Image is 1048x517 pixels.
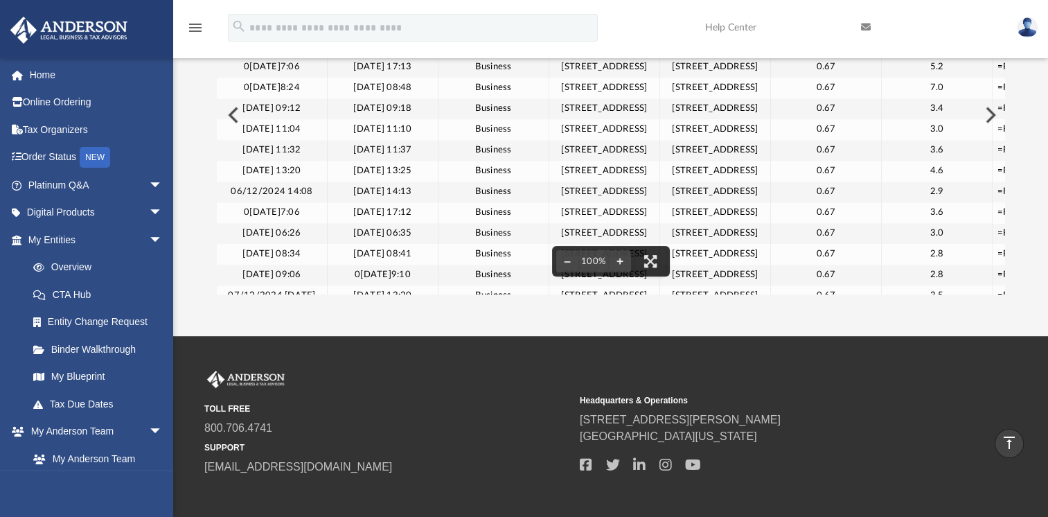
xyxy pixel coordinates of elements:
[771,265,882,286] div: 0.67
[660,57,771,78] div: [STREET_ADDRESS]
[549,78,660,98] div: [STREET_ADDRESS]
[19,445,170,473] a: My Anderson Team
[10,418,177,446] a: My Anderson Teamarrow_drop_down
[204,403,570,415] small: TOLL FREE
[438,202,549,223] div: Business
[217,119,328,140] div: [DATE] 11:04
[149,171,177,200] span: arrow_drop_down
[438,244,549,265] div: Business
[609,246,631,277] button: Zoom in
[217,98,328,119] div: [DATE] 09:12
[328,78,438,98] div: [DATE] 08:48
[882,78,993,98] div: 7.0
[438,286,549,306] div: Business
[217,286,328,306] div: 07/12/2024 [DATE]
[187,19,204,36] i: menu
[974,96,1004,134] button: Next File
[328,57,438,78] div: [DATE] 17:13
[549,182,660,202] div: [STREET_ADDRESS]
[771,244,882,265] div: 0.67
[660,78,771,98] div: [STREET_ADDRESS]
[10,61,184,89] a: Home
[882,286,993,306] div: 3.5
[882,57,993,78] div: 5.2
[771,119,882,140] div: 0.67
[549,98,660,119] div: [STREET_ADDRESS]
[580,394,945,407] small: Headquarters & Operations
[771,202,882,223] div: 0.67
[231,19,247,34] i: search
[549,265,660,286] div: [STREET_ADDRESS]
[438,182,549,202] div: Business
[187,26,204,36] a: menu
[149,418,177,446] span: arrow_drop_down
[771,161,882,182] div: 0.67
[19,335,184,363] a: Binder Walkthrough
[217,265,328,286] div: [DATE] 09:06
[771,286,882,306] div: 0.67
[80,147,110,168] div: NEW
[660,182,771,202] div: [STREET_ADDRESS]
[549,161,660,182] div: [STREET_ADDRESS]
[660,119,771,140] div: [STREET_ADDRESS]
[217,161,328,182] div: [DATE] 13:20
[635,246,666,277] button: Enter fullscreen
[19,281,184,308] a: CTA Hub
[328,119,438,140] div: [DATE] 11:10
[10,89,184,116] a: Online Ordering
[882,182,993,202] div: 2.9
[328,265,438,286] div: 0[DATE]9:10
[217,96,247,134] button: Previous File
[149,226,177,254] span: arrow_drop_down
[204,422,272,434] a: 800.706.4741
[771,78,882,98] div: 0.67
[771,57,882,78] div: 0.67
[217,202,328,223] div: 0[DATE]7:06
[438,98,549,119] div: Business
[438,119,549,140] div: Business
[771,98,882,119] div: 0.67
[328,286,438,306] div: [DATE] 13:20
[438,140,549,161] div: Business
[549,202,660,223] div: [STREET_ADDRESS]
[549,57,660,78] div: [STREET_ADDRESS]
[660,161,771,182] div: [STREET_ADDRESS]
[19,390,184,418] a: Tax Due Dates
[882,202,993,223] div: 3.6
[660,98,771,119] div: [STREET_ADDRESS]
[660,223,771,244] div: [STREET_ADDRESS]
[549,223,660,244] div: [STREET_ADDRESS]
[328,202,438,223] div: [DATE] 17:12
[1001,435,1018,451] i: vertical_align_top
[217,223,328,244] div: [DATE] 06:26
[580,430,757,442] a: [GEOGRAPHIC_DATA][US_STATE]
[149,199,177,227] span: arrow_drop_down
[549,244,660,265] div: [STREET_ADDRESS]
[217,140,328,161] div: [DATE] 11:32
[549,140,660,161] div: [STREET_ADDRESS]
[10,143,184,172] a: Order StatusNEW
[660,140,771,161] div: [STREET_ADDRESS]
[882,119,993,140] div: 3.0
[771,140,882,161] div: 0.67
[438,57,549,78] div: Business
[204,371,287,389] img: Anderson Advisors Platinum Portal
[328,161,438,182] div: [DATE] 13:25
[771,182,882,202] div: 0.67
[10,199,184,227] a: Digital Productsarrow_drop_down
[882,244,993,265] div: 2.8
[10,171,184,199] a: Platinum Q&Aarrow_drop_down
[995,429,1024,458] a: vertical_align_top
[660,244,771,265] div: [STREET_ADDRESS]
[328,140,438,161] div: [DATE] 11:37
[328,223,438,244] div: [DATE] 06:35
[328,98,438,119] div: [DATE] 09:18
[204,461,392,473] a: [EMAIL_ADDRESS][DOMAIN_NAME]
[328,244,438,265] div: [DATE] 08:41
[882,98,993,119] div: 3.4
[882,140,993,161] div: 3.6
[19,254,184,281] a: Overview
[204,441,570,454] small: SUPPORT
[1017,17,1038,37] img: User Pic
[549,119,660,140] div: [STREET_ADDRESS]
